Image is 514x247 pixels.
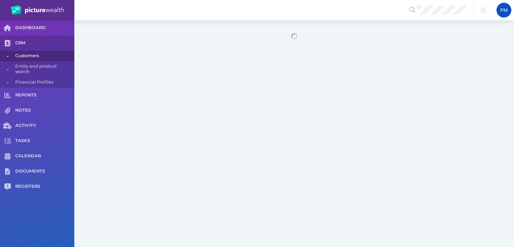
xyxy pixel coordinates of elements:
span: ACTIVITY [15,123,74,129]
span: DASHBOARD [15,25,74,31]
span: PM [500,7,508,13]
span: Customers [15,51,72,61]
span: Entity and product search [15,61,72,77]
span: REPORTS [15,92,74,98]
span: TASKS [15,138,74,144]
div: Peter McDonald [496,3,511,18]
span: REGISTERS [15,184,74,189]
span: Financial Profiles [15,77,72,88]
span: DOCUMENTS [15,169,74,174]
span: NOTES [15,108,74,113]
span: CRM [15,40,74,46]
img: PW [11,5,64,15]
span: CALENDAR [15,153,74,159]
